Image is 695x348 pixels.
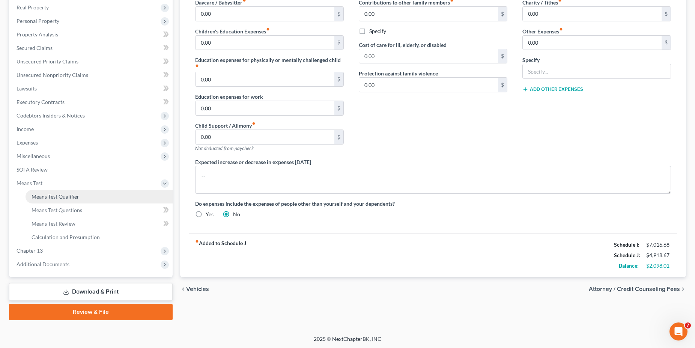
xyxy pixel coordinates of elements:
span: Calculation and Presumption [32,234,100,240]
input: -- [359,49,498,63]
div: $ [334,130,343,144]
div: $ [498,78,507,92]
span: Chapter 13 [17,247,43,254]
span: Property Analysis [17,31,58,38]
label: Yes [206,211,214,218]
div: $7,016.68 [646,241,671,249]
div: $ [662,7,671,21]
i: fiber_manual_record [195,240,199,243]
div: $ [334,7,343,21]
span: Income [17,126,34,132]
input: -- [523,36,662,50]
i: fiber_manual_record [252,122,256,125]
iframe: Intercom live chat [669,322,687,340]
div: $ [334,36,343,50]
label: Child Support / Alimony [195,122,256,130]
span: Miscellaneous [17,153,50,159]
a: Unsecured Nonpriority Claims [11,68,173,82]
label: Specify [522,56,540,64]
a: Means Test Questions [26,203,173,217]
i: chevron_right [680,286,686,292]
i: chevron_left [180,286,186,292]
span: Expenses [17,139,38,146]
span: Additional Documents [17,261,69,267]
a: SOFA Review [11,163,173,176]
label: No [233,211,240,218]
span: Vehicles [186,286,209,292]
a: Download & Print [9,283,173,301]
a: Review & File [9,304,173,320]
span: Means Test Review [32,220,75,227]
strong: Schedule I: [614,241,639,248]
label: Protection against family violence [359,69,438,77]
span: Real Property [17,4,49,11]
label: Expected increase or decrease in expenses [DATE] [195,158,311,166]
div: $ [498,7,507,21]
div: $ [498,49,507,63]
input: -- [196,130,334,144]
span: Personal Property [17,18,59,24]
input: Specify... [523,64,671,78]
span: Unsecured Nonpriority Claims [17,72,88,78]
a: Calculation and Presumption [26,230,173,244]
button: Attorney / Credit Counseling Fees chevron_right [589,286,686,292]
span: Means Test Questions [32,207,82,213]
strong: Schedule J: [614,252,640,258]
input: -- [359,78,498,92]
input: -- [196,7,334,21]
span: 7 [685,322,691,328]
label: Cost of care for ill, elderly, or disabled [359,41,447,49]
a: Means Test Review [26,217,173,230]
a: Property Analysis [11,28,173,41]
a: Secured Claims [11,41,173,55]
a: Lawsuits [11,82,173,95]
strong: Balance: [619,262,639,269]
label: Children's Education Expenses [195,27,270,35]
span: Lawsuits [17,85,37,92]
div: $4,918.67 [646,252,671,259]
label: Do expenses include the expenses of people other than yourself and your dependents? [195,200,671,208]
input: -- [196,101,334,115]
i: fiber_manual_record [559,27,563,31]
span: Codebtors Insiders & Notices [17,112,85,119]
div: $2,098.01 [646,262,671,270]
a: Executory Contracts [11,95,173,109]
i: fiber_manual_record [195,64,199,68]
label: Education expenses for work [195,93,263,101]
span: Secured Claims [17,45,53,51]
span: Means Test Qualifier [32,193,79,200]
label: Other Expenses [522,27,563,35]
input: -- [196,36,334,50]
i: fiber_manual_record [266,27,270,31]
a: Unsecured Priority Claims [11,55,173,68]
a: Means Test Qualifier [26,190,173,203]
input: -- [359,7,498,21]
span: SOFA Review [17,166,48,173]
label: Education expenses for physically or mentally challenged child [195,56,344,72]
label: Specify [369,27,386,35]
span: Means Test [17,180,42,186]
strong: Added to Schedule J [195,240,246,271]
input: -- [196,72,334,86]
div: $ [334,72,343,86]
span: Unsecured Priority Claims [17,58,78,65]
div: $ [662,36,671,50]
span: Attorney / Credit Counseling Fees [589,286,680,292]
span: Executory Contracts [17,99,65,105]
input: -- [523,7,662,21]
button: Add Other Expenses [522,86,583,92]
div: $ [334,101,343,115]
span: Not deducted from paycheck [195,145,254,151]
button: chevron_left Vehicles [180,286,209,292]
